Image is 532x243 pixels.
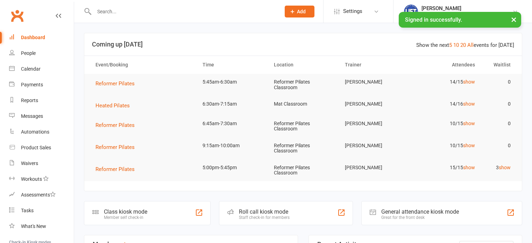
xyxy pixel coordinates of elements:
div: Messages [21,113,43,119]
td: [PERSON_NAME] [339,115,410,132]
td: 0 [481,96,517,112]
a: Assessments [9,187,74,203]
div: People [21,50,36,56]
td: [PERSON_NAME] [339,137,410,154]
a: People [9,45,74,61]
div: Assessments [21,192,56,198]
a: show [463,143,475,148]
td: 3 [481,159,517,176]
th: Trainer [339,56,410,74]
td: 14/16 [410,96,481,112]
td: 14/15 [410,74,481,90]
div: Show the next events for [DATE] [416,41,514,49]
div: General attendance kiosk mode [381,208,459,215]
td: [PERSON_NAME] [339,74,410,90]
div: Payments [21,82,43,87]
div: Waivers [21,160,38,166]
div: What's New [21,223,46,229]
a: 20 [460,42,466,48]
button: Reformer Pilates [95,79,140,88]
a: show [463,165,475,170]
button: Reformer Pilates [95,121,140,129]
td: 6:30am-7:15am [196,96,268,112]
div: Tasks [21,208,34,213]
td: 9:15am-10:00am [196,137,268,154]
a: show [463,101,475,107]
span: Heated Pilates [95,102,130,109]
a: Calendar [9,61,74,77]
span: Reformer Pilates [95,122,135,128]
td: Reformer Pilates Classroom [268,159,339,181]
a: 10 [453,42,459,48]
td: 0 [481,137,517,154]
div: Roll call kiosk mode [239,208,290,215]
div: [PERSON_NAME] [421,5,512,12]
th: Location [268,56,339,74]
a: What's New [9,219,74,234]
td: 5:45am-6:30am [196,74,268,90]
div: Product Sales [21,145,51,150]
div: Great for the front desk [381,215,459,220]
div: Staff check-in for members [239,215,290,220]
div: Calendar [21,66,41,72]
td: 10/15 [410,115,481,132]
a: Dashboard [9,30,74,45]
button: × [508,12,520,27]
div: Class kiosk mode [104,208,147,215]
td: 6:45am-7:30am [196,115,268,132]
div: Reports [21,98,38,103]
button: Reformer Pilates [95,165,140,173]
div: Automations [21,129,49,135]
a: show [463,79,475,85]
a: Tasks [9,203,74,219]
a: Waivers [9,156,74,171]
button: Add [285,6,314,17]
div: Workouts [21,176,42,182]
td: [PERSON_NAME] [339,96,410,112]
span: Reformer Pilates [95,80,135,87]
a: show [463,121,475,126]
th: Event/Booking [89,56,196,74]
a: Messages [9,108,74,124]
span: Settings [343,3,362,19]
a: show [499,165,511,170]
div: Dashboard [21,35,45,40]
a: 5 [449,42,452,48]
td: Reformer Pilates Classroom [268,115,339,137]
button: Reformer Pilates [95,143,140,151]
h3: Coming up [DATE] [92,41,514,48]
img: thumb_image1711312309.png [404,5,418,19]
span: Reformer Pilates [95,144,135,150]
a: Product Sales [9,140,74,156]
input: Search... [92,7,276,16]
td: [PERSON_NAME] [339,159,410,176]
span: Signed in successfully. [405,16,462,23]
th: Time [196,56,268,74]
div: Launceston Institute Of Fitness & Training [421,12,512,18]
button: Heated Pilates [95,101,135,110]
td: 5:00pm-5:45pm [196,159,268,176]
td: 10/15 [410,137,481,154]
a: Reports [9,93,74,108]
span: Reformer Pilates [95,166,135,172]
a: Payments [9,77,74,93]
a: Automations [9,124,74,140]
td: 0 [481,115,517,132]
td: 15/15 [410,159,481,176]
a: All [467,42,474,48]
span: Add [297,9,306,14]
a: Clubworx [8,7,26,24]
td: Reformer Pilates Classroom [268,74,339,96]
td: 0 [481,74,517,90]
th: Waitlist [481,56,517,74]
a: Workouts [9,171,74,187]
th: Attendees [410,56,481,74]
td: Mat Classroom [268,96,339,112]
div: Member self check-in [104,215,147,220]
td: Reformer Pilates Classroom [268,137,339,159]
